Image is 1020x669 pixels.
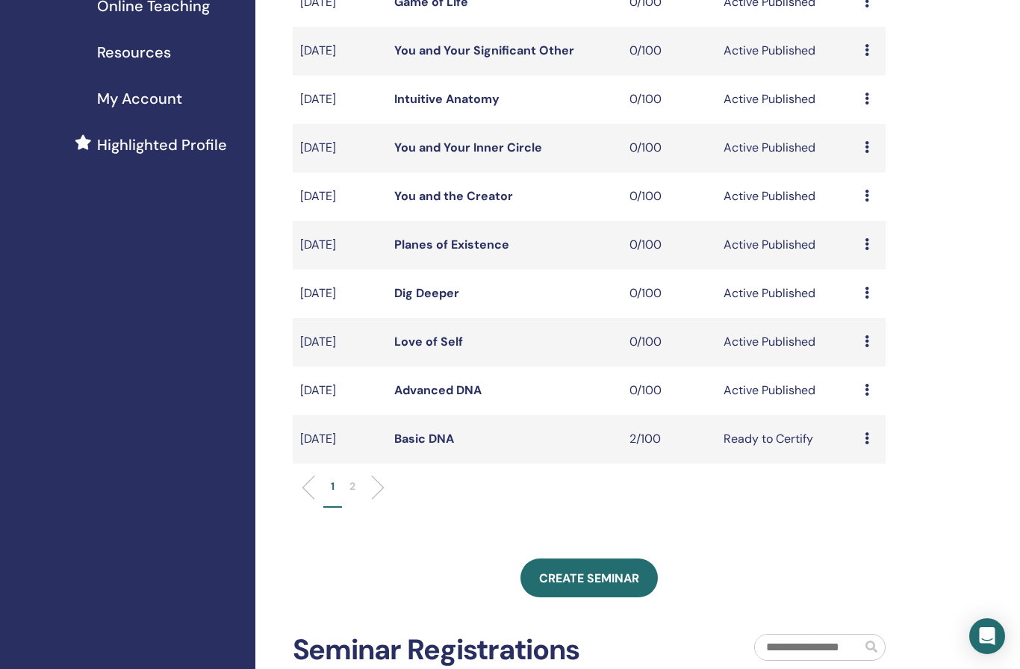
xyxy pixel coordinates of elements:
[716,270,857,318] td: Active Published
[520,558,658,597] a: Create seminar
[716,318,857,367] td: Active Published
[293,367,387,415] td: [DATE]
[622,270,716,318] td: 0/100
[394,43,574,58] a: You and Your Significant Other
[539,570,639,586] span: Create seminar
[293,27,387,75] td: [DATE]
[97,87,182,110] span: My Account
[716,75,857,124] td: Active Published
[622,367,716,415] td: 0/100
[394,91,500,107] a: Intuitive Anatomy
[293,415,387,464] td: [DATE]
[394,285,459,301] a: Dig Deeper
[622,221,716,270] td: 0/100
[97,41,171,63] span: Resources
[716,367,857,415] td: Active Published
[716,221,857,270] td: Active Published
[293,124,387,172] td: [DATE]
[97,134,227,156] span: Highlighted Profile
[622,124,716,172] td: 0/100
[293,633,580,668] h2: Seminar Registrations
[716,415,857,464] td: Ready to Certify
[293,270,387,318] td: [DATE]
[293,75,387,124] td: [DATE]
[622,75,716,124] td: 0/100
[331,479,335,494] p: 1
[394,334,463,349] a: Love of Self
[622,415,716,464] td: 2/100
[293,221,387,270] td: [DATE]
[394,140,542,155] a: You and Your Inner Circle
[394,237,509,252] a: Planes of Existence
[394,431,454,446] a: Basic DNA
[716,124,857,172] td: Active Published
[622,318,716,367] td: 0/100
[716,27,857,75] td: Active Published
[716,172,857,221] td: Active Published
[969,618,1005,654] div: Open Intercom Messenger
[394,188,513,204] a: You and the Creator
[293,172,387,221] td: [DATE]
[394,382,482,398] a: Advanced DNA
[349,479,355,494] p: 2
[293,318,387,367] td: [DATE]
[622,27,716,75] td: 0/100
[622,172,716,221] td: 0/100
